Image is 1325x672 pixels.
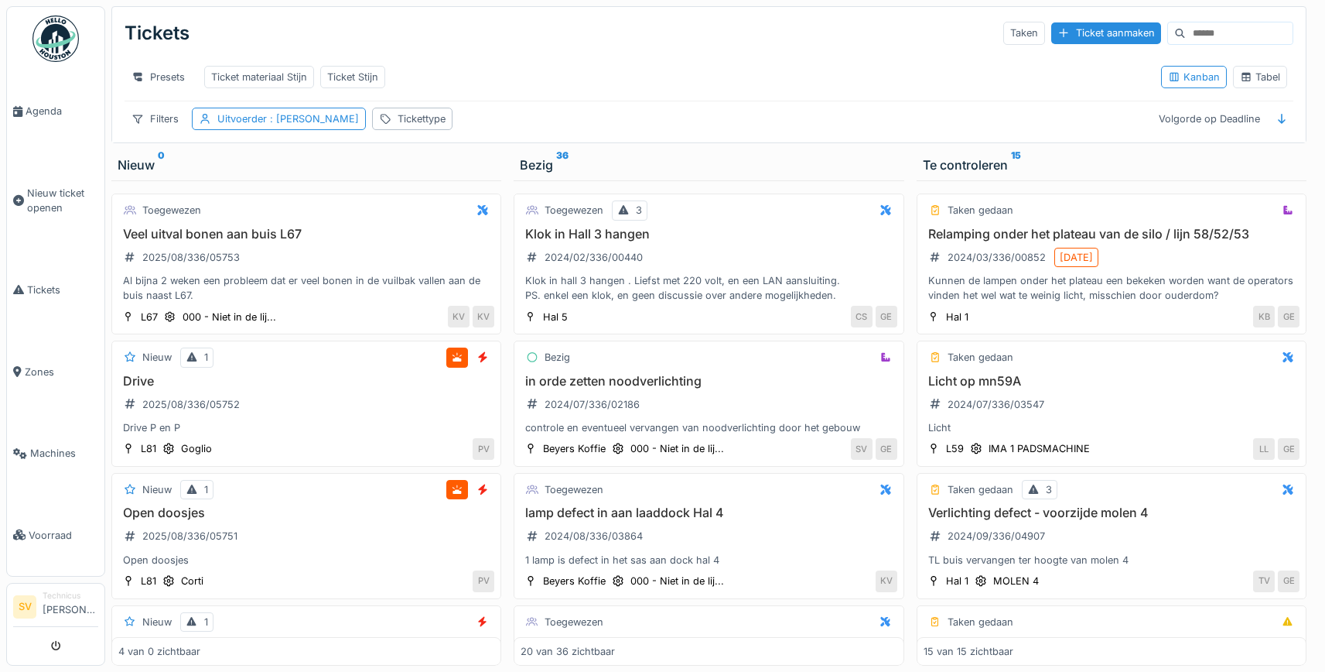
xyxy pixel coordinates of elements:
[142,350,172,365] div: Nieuw
[13,590,98,627] a: SV Technicus[PERSON_NAME]
[521,644,615,659] div: 20 van 36 zichtbaar
[1278,571,1299,592] div: GE
[630,574,724,588] div: 000 - Niet in de lij...
[118,553,494,567] div: Open doosjes
[545,250,643,265] div: 2024/02/336/00440
[7,495,104,577] a: Voorraad
[142,482,172,497] div: Nieuw
[948,250,1046,265] div: 2024/03/336/00852
[993,574,1039,588] div: MOLEN 4
[924,553,1299,567] div: TL buis vervangen ter hoogte van molen 4
[946,441,964,456] div: L59
[989,441,1090,456] div: IMA 1 PADSMACHINE
[7,249,104,331] a: Tickets
[27,283,98,297] span: Tickets
[141,574,156,588] div: L81
[851,438,873,460] div: SV
[25,365,98,379] span: Zones
[43,590,98,602] div: Technicus
[204,350,208,365] div: 1
[118,227,494,242] h3: Veel uitval bonen aan buis L67
[521,227,896,242] h3: Klok in Hall 3 hangen
[545,615,603,629] div: Toegewezen
[1278,306,1299,327] div: GE
[876,438,897,460] div: GE
[851,306,873,327] div: CS
[142,529,237,543] div: 2025/08/336/05751
[948,615,1013,629] div: Taken gedaan
[948,397,1044,412] div: 2024/07/336/03547
[158,156,165,174] sup: 0
[543,441,606,456] div: Beyers Koffie
[521,374,896,389] h3: in orde zetten noodverlichting
[521,553,896,567] div: 1 lamp is defect in het sas aan dock hal 4
[948,203,1013,218] div: Taken gedaan
[26,104,98,118] span: Agenda
[448,306,470,327] div: KV
[876,571,897,592] div: KV
[924,273,1299,303] div: Kunnen de lampen onder het plateau een bekeken worden want de operators vinden het wel wat te wei...
[1152,108,1267,130] div: Volgorde op Deadline
[946,310,968,324] div: Hal 1
[1011,156,1021,174] sup: 15
[7,331,104,413] a: Zones
[923,156,1300,174] div: Te controleren
[141,441,156,456] div: L81
[545,482,603,497] div: Toegewezen
[7,413,104,495] a: Machines
[473,438,494,460] div: PV
[630,441,724,456] div: 000 - Niet in de lij...
[204,482,208,497] div: 1
[1051,22,1161,43] div: Ticket aanmaken
[1253,306,1275,327] div: KB
[398,111,446,126] div: Tickettype
[1003,22,1045,44] div: Taken
[267,113,359,125] span: : [PERSON_NAME]
[1240,70,1280,84] div: Tabel
[1168,70,1220,84] div: Kanban
[217,111,359,126] div: Uitvoerder
[520,156,897,174] div: Bezig
[29,528,98,543] span: Voorraad
[118,156,495,174] div: Nieuw
[948,482,1013,497] div: Taken gedaan
[43,590,98,623] li: [PERSON_NAME]
[118,644,200,659] div: 4 van 0 zichtbaar
[545,203,603,218] div: Toegewezen
[181,574,203,588] div: Corti
[924,227,1299,242] h3: Relamping onder het plateau van de silo / lijn 58/52/53
[7,70,104,153] a: Agenda
[13,595,36,619] li: SV
[636,203,642,218] div: 3
[141,310,158,324] div: L67
[521,420,896,435] div: controle en eventueel vervangen van noodverlichting door het gebouw
[32,15,79,62] img: Badge_color-CXgf-gQk.svg
[1253,438,1275,460] div: LL
[473,571,494,592] div: PV
[118,506,494,520] h3: Open doosjes
[545,350,570,365] div: Bezig
[924,420,1299,435] div: Licht
[142,203,201,218] div: Toegewezen
[1046,482,1052,497] div: 3
[181,441,212,456] div: Goglio
[142,615,172,629] div: Nieuw
[125,13,190,53] div: Tickets
[118,273,494,303] div: Al bijna 2 weken een probleem dat er veel bonen in de vuilbak vallen aan de buis naast L67.
[1060,250,1093,265] div: [DATE]
[118,420,494,435] div: Drive P en P
[183,310,276,324] div: 000 - Niet in de lij...
[521,506,896,520] h3: lamp defect in aan laaddock Hal 4
[1278,438,1299,460] div: GE
[327,70,378,84] div: Ticket Stijn
[876,306,897,327] div: GE
[543,574,606,588] div: Beyers Koffie
[924,374,1299,389] h3: Licht op mn59A
[30,446,98,461] span: Machines
[948,529,1045,543] div: 2024/09/336/04907
[545,397,640,412] div: 2024/07/336/02186
[543,310,568,324] div: Hal 5
[125,108,186,130] div: Filters
[521,273,896,303] div: Klok in hall 3 hangen . Liefst met 220 volt, en een LAN aansluiting. PS. enkel een klok, en geen ...
[142,250,240,265] div: 2025/08/336/05753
